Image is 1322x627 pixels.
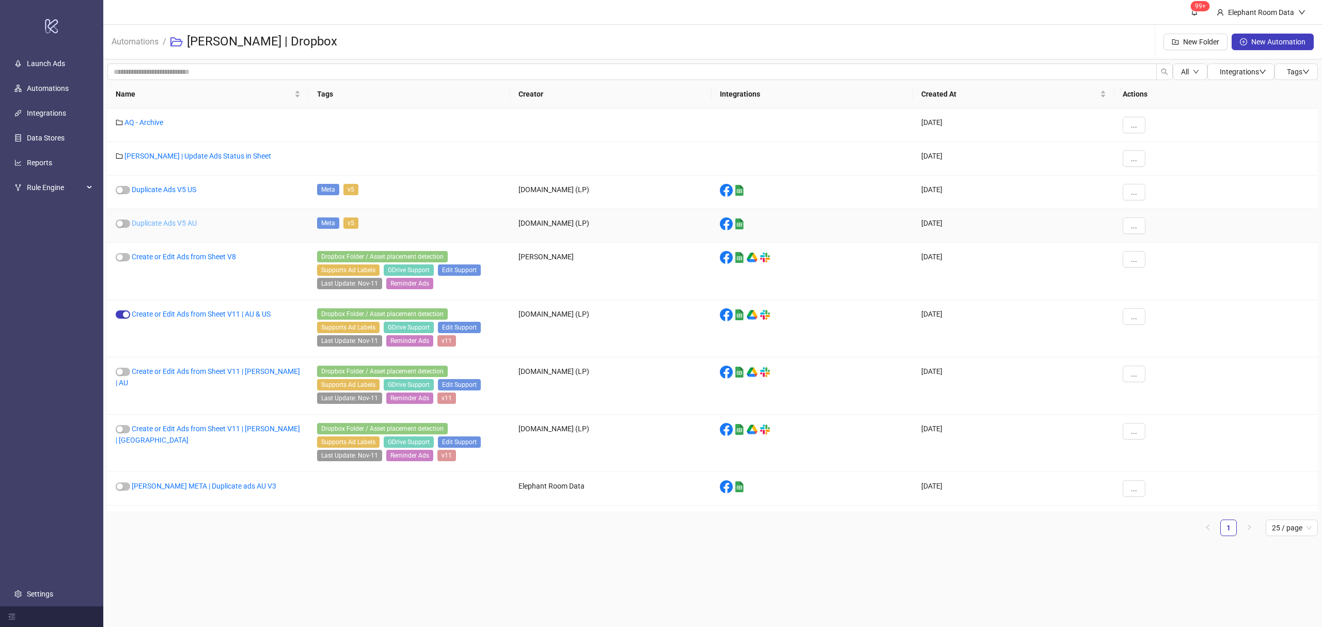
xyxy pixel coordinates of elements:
button: ... [1123,217,1145,234]
span: Reminder Ads [386,450,433,461]
a: Settings [27,590,53,598]
button: ... [1123,251,1145,268]
span: Edit Support [438,436,481,448]
a: Launch Ads [27,59,65,68]
span: ... [1131,121,1137,129]
th: Created At [913,80,1114,108]
sup: 1545 [1191,1,1210,11]
div: [DATE] [913,176,1114,209]
div: [DATE] [913,108,1114,142]
span: Edit Support [438,379,481,390]
span: fork [14,184,22,191]
span: New Folder [1183,38,1219,46]
span: folder-add [1172,38,1179,45]
span: down [1298,9,1305,16]
div: [DOMAIN_NAME] (LP) [510,209,712,243]
button: ... [1123,184,1145,200]
span: v11 [437,335,456,347]
th: Creator [510,80,712,108]
a: Automations [27,84,69,92]
div: [DATE] [913,209,1114,243]
button: Integrationsdown [1207,64,1274,80]
span: Integrations [1220,68,1266,76]
a: Duplicate Ads V5 AU [132,219,197,227]
th: Name [107,80,309,108]
button: Alldown [1173,64,1207,80]
a: AQ - Archive [124,118,163,127]
li: / [163,25,166,58]
h3: [PERSON_NAME] | Dropbox [187,34,337,50]
span: Edit Support [438,264,481,276]
span: Reminder Ads [386,278,433,289]
span: ... [1131,484,1137,493]
span: v5 [343,217,358,229]
span: plus-circle [1240,38,1247,45]
button: Tagsdown [1274,64,1318,80]
button: New Automation [1232,34,1314,50]
span: Meta [317,184,339,195]
button: right [1241,520,1257,536]
a: Data Stores [27,134,65,142]
span: menu-fold [8,613,15,620]
div: Page Size [1266,520,1318,536]
span: Reminder Ads [386,335,433,347]
th: Integrations [712,80,913,108]
span: down [1193,69,1199,75]
div: Elephant Room Data [510,472,712,506]
a: Automations [109,35,161,46]
span: GDrive Support [384,264,434,276]
span: folder [116,152,123,160]
button: ... [1123,150,1145,167]
span: ... [1131,154,1137,163]
span: Last Update: Nov-11 [317,393,382,404]
span: down [1259,68,1266,75]
span: Last Update: Nov-11 [317,450,382,461]
span: left [1205,524,1211,530]
li: Next Page [1241,520,1257,536]
span: Name [116,88,292,100]
span: GDrive Support [384,322,434,333]
span: All [1181,68,1189,76]
div: [DOMAIN_NAME] (LP) [510,357,712,415]
span: search [1161,68,1168,75]
div: [DATE] [913,415,1114,472]
span: ... [1131,312,1137,321]
span: Created At [921,88,1098,100]
span: v5 [343,184,358,195]
a: 1 [1221,520,1236,536]
span: GDrive Support [384,436,434,448]
button: left [1200,520,1216,536]
span: Meta [317,217,339,229]
span: Last Update: Nov-11 [317,278,382,289]
li: Previous Page [1200,520,1216,536]
div: [DATE] [913,243,1114,300]
span: Supports Ad Labels [317,436,380,448]
button: New Folder [1163,34,1227,50]
th: Tags [309,80,510,108]
span: ... [1131,255,1137,263]
th: Actions [1114,80,1318,108]
button: ... [1123,117,1145,133]
span: Tags [1287,68,1310,76]
span: right [1246,524,1252,530]
span: Reminder Ads [386,393,433,404]
a: [PERSON_NAME] | Update Ads Status in Sheet [124,152,271,160]
div: [DOMAIN_NAME] (LP) [510,300,712,357]
span: Last Update: Nov-11 [317,335,382,347]
a: Integrations [27,109,66,117]
span: v11 [437,450,456,461]
button: ... [1123,480,1145,497]
span: down [1302,68,1310,75]
div: [DOMAIN_NAME] (LP) [510,415,712,472]
div: Elephant Room Data [1224,7,1298,18]
span: v11 [437,393,456,404]
span: ... [1131,427,1137,435]
span: folder [116,119,123,126]
span: New Automation [1251,38,1305,46]
span: Supports Ad Labels [317,379,380,390]
span: Dropbox Folder / Asset placement detection [317,423,448,434]
span: Dropbox Folder / Asset placement detection [317,251,448,262]
a: Create or Edit Ads from Sheet V8 [132,253,236,261]
span: Dropbox Folder / Asset placement detection [317,308,448,320]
